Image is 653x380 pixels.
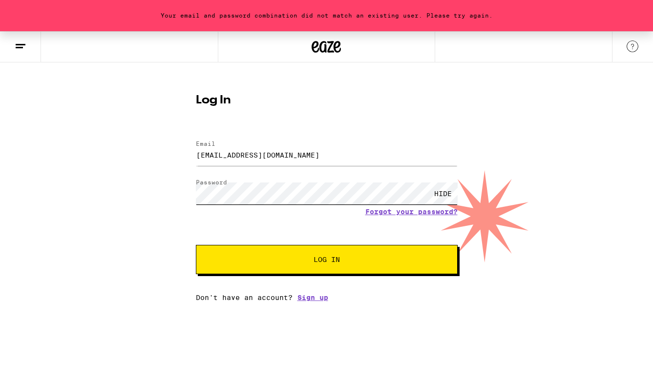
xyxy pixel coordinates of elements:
[6,7,70,15] span: Hi. Need any help?
[196,140,215,147] label: Email
[196,294,458,301] div: Don't have an account?
[196,95,458,106] h1: Log In
[365,208,458,216] a: Forgot your password?
[297,294,328,301] a: Sign up
[196,179,227,185] label: Password
[196,144,458,166] input: Email
[314,256,340,263] span: Log In
[196,245,458,274] button: Log In
[428,182,458,204] div: HIDE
